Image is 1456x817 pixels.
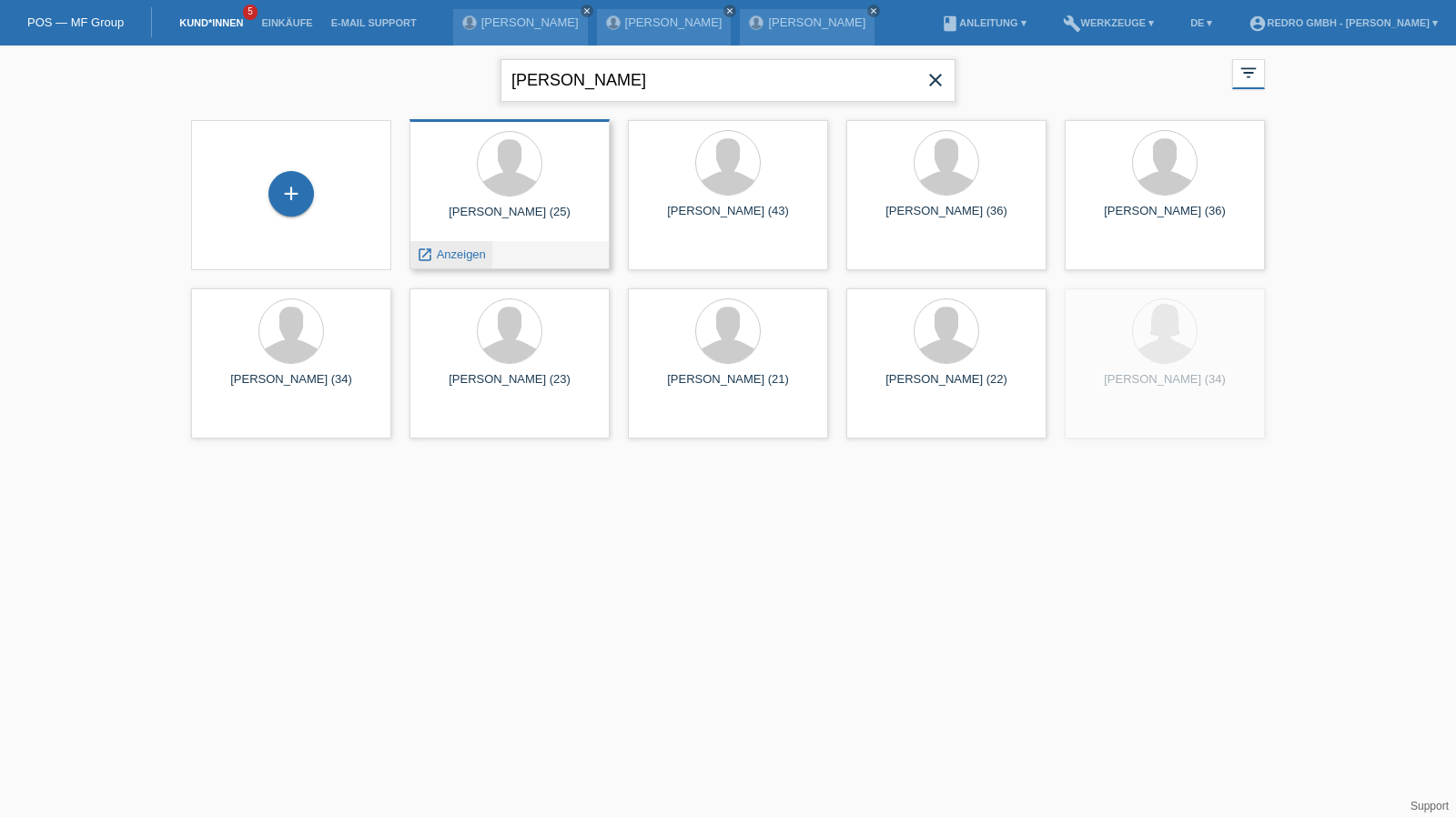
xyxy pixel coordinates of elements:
a: Einkäufe [252,17,321,28]
span: 5 [243,5,258,20]
a: close [867,5,880,17]
a: close [581,5,593,17]
a: account_circleRedro GmbH - [PERSON_NAME] ▾ [1239,17,1447,28]
a: Kund*innen [170,17,252,28]
div: [PERSON_NAME] (34) [1079,372,1250,401]
a: close [723,5,736,17]
i: close [869,6,878,15]
input: Suche... [500,59,955,102]
i: launch [417,247,433,263]
div: [PERSON_NAME] (25) [424,205,595,234]
a: launch Anzeigen [417,247,486,261]
i: filter_list [1239,63,1259,83]
i: close [582,6,591,15]
div: [PERSON_NAME] (36) [861,204,1032,233]
a: [PERSON_NAME] [768,15,865,29]
i: book [941,15,959,33]
div: [PERSON_NAME] (43) [642,204,814,233]
a: Support [1410,800,1449,812]
div: [PERSON_NAME] (23) [424,372,595,401]
a: [PERSON_NAME] [481,15,579,29]
div: [PERSON_NAME] (36) [1079,204,1250,233]
a: [PERSON_NAME] [625,15,723,29]
div: Kund*in hinzufügen [269,178,313,209]
a: bookAnleitung ▾ [932,17,1035,28]
div: [PERSON_NAME] (34) [206,372,377,401]
a: buildWerkzeuge ▾ [1054,17,1164,28]
div: [PERSON_NAME] (22) [861,372,1032,401]
i: account_circle [1249,15,1267,33]
i: close [925,69,946,91]
i: close [725,6,734,15]
div: [PERSON_NAME] (21) [642,372,814,401]
i: build [1063,15,1081,33]
a: E-Mail Support [322,17,426,28]
a: DE ▾ [1181,17,1221,28]
span: Anzeigen [437,247,486,261]
a: POS — MF Group [27,15,124,29]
